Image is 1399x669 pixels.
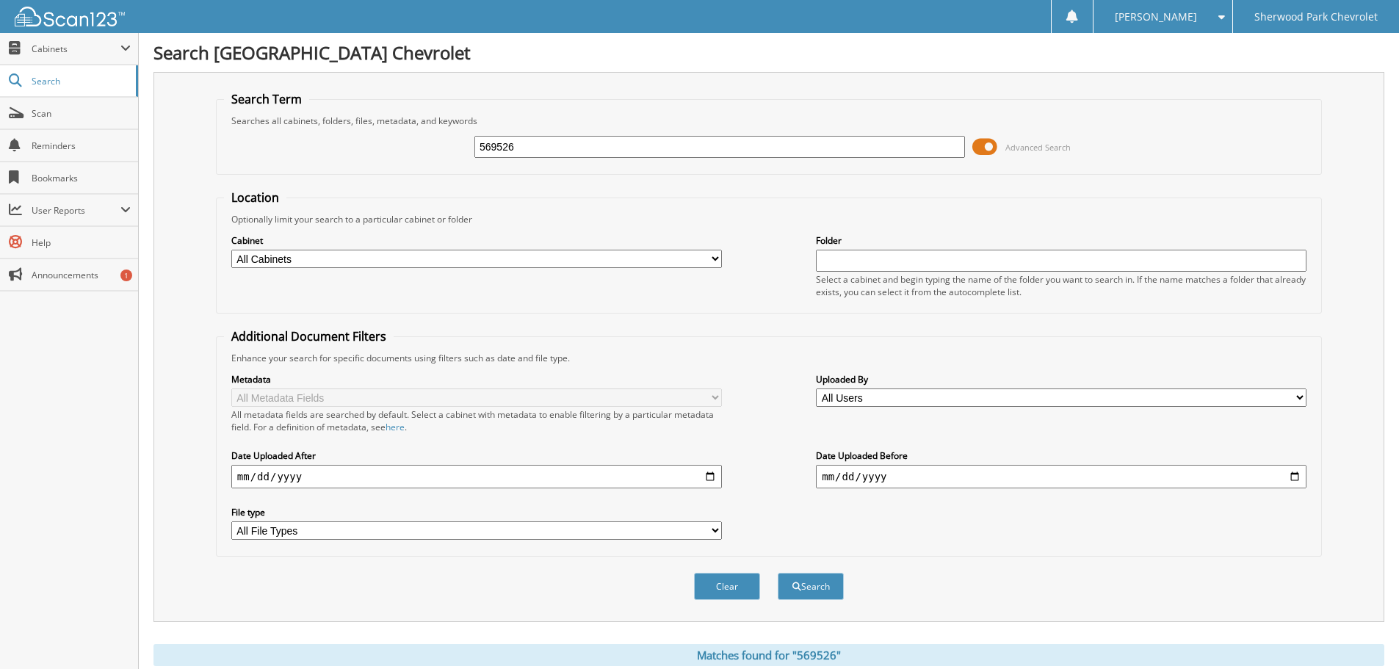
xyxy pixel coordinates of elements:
legend: Location [224,189,286,206]
span: Scan [32,107,131,120]
label: Uploaded By [816,373,1306,386]
div: 1 [120,270,132,281]
div: Enhance your search for specific documents using filters such as date and file type. [224,352,1314,364]
input: start [231,465,722,488]
div: Optionally limit your search to a particular cabinet or folder [224,213,1314,225]
label: Date Uploaded After [231,449,722,462]
label: Metadata [231,373,722,386]
span: [PERSON_NAME] [1115,12,1197,21]
span: Reminders [32,140,131,152]
div: Matches found for "569526" [153,644,1384,666]
span: Advanced Search [1005,142,1071,153]
div: Select a cabinet and begin typing the name of the folder you want to search in. If the name match... [816,273,1306,298]
legend: Search Term [224,91,309,107]
img: scan123-logo-white.svg [15,7,125,26]
span: Help [32,236,131,249]
input: end [816,465,1306,488]
span: Announcements [32,269,131,281]
legend: Additional Document Filters [224,328,394,344]
label: Cabinet [231,234,722,247]
h1: Search [GEOGRAPHIC_DATA] Chevrolet [153,40,1384,65]
label: Date Uploaded Before [816,449,1306,462]
label: File type [231,506,722,518]
label: Folder [816,234,1306,247]
a: here [386,421,405,433]
span: Cabinets [32,43,120,55]
div: All metadata fields are searched by default. Select a cabinet with metadata to enable filtering b... [231,408,722,433]
div: Searches all cabinets, folders, files, metadata, and keywords [224,115,1314,127]
button: Search [778,573,844,600]
span: Bookmarks [32,172,131,184]
button: Clear [694,573,760,600]
span: Search [32,75,129,87]
span: Sherwood Park Chevrolet [1254,12,1378,21]
span: User Reports [32,204,120,217]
